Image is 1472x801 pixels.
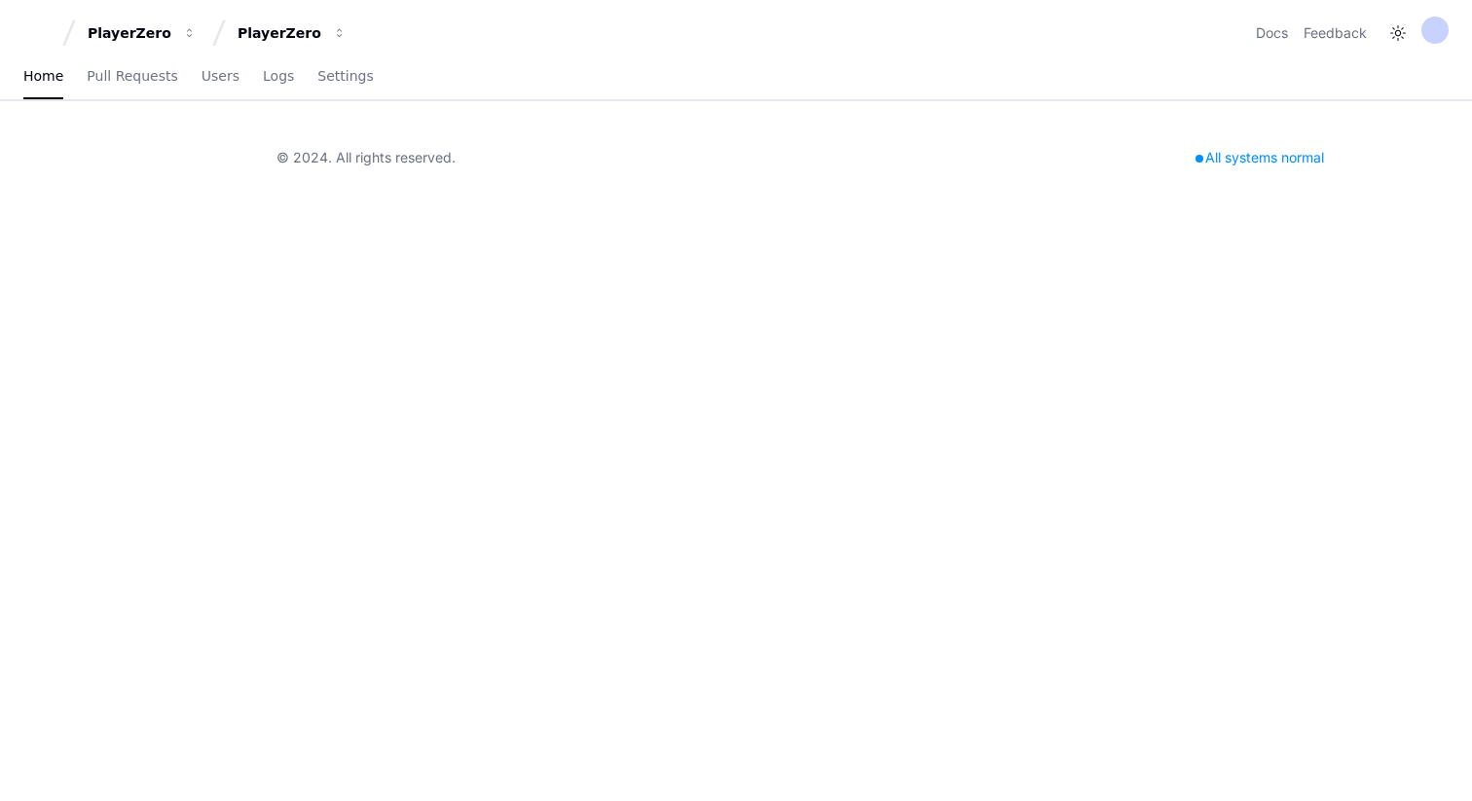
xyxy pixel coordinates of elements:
[88,23,171,43] div: PlayerZero
[238,23,321,43] div: PlayerZero
[1256,23,1288,43] a: Docs
[80,16,204,51] button: PlayerZero
[87,70,177,82] span: Pull Requests
[1184,144,1336,171] div: All systems normal
[317,70,373,82] span: Settings
[202,70,239,82] span: Users
[263,55,294,99] a: Logs
[317,55,373,99] a: Settings
[230,16,354,51] button: PlayerZero
[202,55,239,99] a: Users
[1304,23,1367,43] button: Feedback
[23,55,63,99] a: Home
[87,55,177,99] a: Pull Requests
[276,148,456,167] div: © 2024. All rights reserved.
[263,70,294,82] span: Logs
[23,70,63,82] span: Home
